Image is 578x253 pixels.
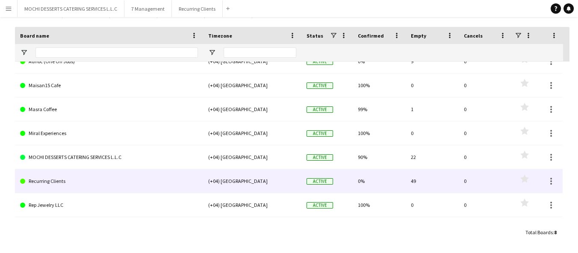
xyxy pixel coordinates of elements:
[406,169,459,193] div: 49
[203,50,301,73] div: (+04) [GEOGRAPHIC_DATA]
[406,145,459,169] div: 22
[406,121,459,145] div: 0
[353,97,406,121] div: 99%
[20,49,28,56] button: Open Filter Menu
[464,32,483,39] span: Cancels
[459,74,512,97] div: 0
[406,74,459,97] div: 0
[18,0,124,17] button: MOCHI DESSERTS CATERING SERVICES L.L.C
[459,121,512,145] div: 0
[203,169,301,193] div: (+04) [GEOGRAPHIC_DATA]
[307,106,333,113] span: Active
[35,47,198,58] input: Board name Filter Input
[307,154,333,161] span: Active
[307,178,333,185] span: Active
[307,82,333,89] span: Active
[353,145,406,169] div: 90%
[20,169,198,193] a: Recurring Clients
[20,97,198,121] a: Masra Coffee
[459,145,512,169] div: 0
[554,229,557,235] span: 8
[203,145,301,169] div: (+04) [GEOGRAPHIC_DATA]
[124,0,172,17] button: 7 Management
[358,32,384,39] span: Confirmed
[459,169,512,193] div: 0
[353,121,406,145] div: 100%
[459,50,512,73] div: 0
[208,49,216,56] button: Open Filter Menu
[20,145,198,169] a: MOCHI DESSERTS CATERING SERVICES L.L.C
[406,193,459,217] div: 0
[208,32,232,39] span: Timezone
[353,193,406,217] div: 100%
[411,32,426,39] span: Empty
[406,97,459,121] div: 1
[20,121,198,145] a: Miral Experiences
[20,50,198,74] a: Adhoc (One Off Jobs)
[353,169,406,193] div: 0%
[353,50,406,73] div: 0%
[20,193,198,217] a: Rep Jewelry LLC
[203,74,301,97] div: (+04) [GEOGRAPHIC_DATA]
[224,47,296,58] input: Timezone Filter Input
[459,193,512,217] div: 0
[525,229,553,235] span: Total Boards
[307,202,333,209] span: Active
[525,224,557,241] div: :
[307,59,333,65] span: Active
[459,97,512,121] div: 0
[307,32,323,39] span: Status
[307,130,333,137] span: Active
[172,0,223,17] button: Recurring Clients
[406,50,459,73] div: 9
[203,193,301,217] div: (+04) [GEOGRAPHIC_DATA]
[203,97,301,121] div: (+04) [GEOGRAPHIC_DATA]
[203,121,301,145] div: (+04) [GEOGRAPHIC_DATA]
[20,74,198,97] a: Maisan15 Cafe
[20,32,49,39] span: Board name
[353,74,406,97] div: 100%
